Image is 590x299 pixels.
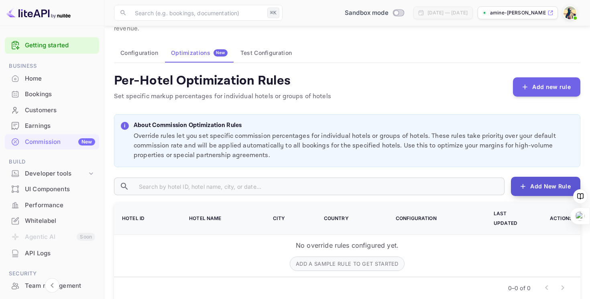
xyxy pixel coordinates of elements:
div: Getting started [5,37,99,54]
div: Optimizations [171,49,228,57]
th: Actions [540,202,580,235]
input: Search (e.g. bookings, documentation) [130,5,264,21]
p: i [124,122,125,129]
div: Whitelabel [25,216,95,226]
p: No override rules configured yet. [296,240,399,250]
span: New [214,50,228,55]
p: Set specific markup percentages for individual hotels or groups of hotels [114,92,331,101]
p: Override rules let you set specific commission percentages for individual hotels or groups of hot... [134,131,574,160]
th: Hotel Name [179,202,263,235]
th: Country [314,202,386,235]
div: [DATE] — [DATE] [427,9,468,16]
a: Earnings [5,118,99,133]
div: Bookings [25,90,95,99]
div: New [78,138,95,145]
a: CommissionNew [5,134,99,149]
div: CommissionNew [5,134,99,150]
span: Sandbox mode [345,8,389,18]
button: Configuration [114,43,165,63]
div: Performance [25,201,95,210]
div: UI Components [25,185,95,194]
a: Whitelabel [5,213,99,228]
div: Home [5,71,99,87]
div: Bookings [5,87,99,102]
button: Collapse navigation [45,278,59,293]
th: Configuration [386,202,484,235]
a: Team management [5,278,99,293]
a: Getting started [25,41,95,50]
div: Developer tools [5,167,99,181]
p: amine-[PERSON_NAME]-l... [490,9,546,16]
button: Add a sample rule to get started [290,257,405,271]
a: API Logs [5,246,99,261]
div: Switch to Production mode [342,8,407,18]
span: Business [5,62,99,71]
a: Bookings [5,87,99,101]
span: Security [5,269,99,278]
button: Test Configuration [234,43,298,63]
div: ⌘K [267,8,279,18]
th: Last Updated [484,202,540,235]
button: Add new rule [513,77,580,97]
div: Developer tools [25,169,87,178]
div: Customers [25,106,95,115]
button: Add New Rule [511,177,580,196]
h4: Per-Hotel Optimization Rules [114,73,331,89]
div: API Logs [25,249,95,258]
div: Earnings [25,121,95,131]
p: 0–0 of 0 [508,284,531,292]
div: Commission [25,137,95,147]
div: Earnings [5,118,99,134]
div: Whitelabel [5,213,99,229]
a: Customers [5,103,99,117]
div: Team management [5,278,99,294]
span: Build [5,158,99,166]
a: Performance [5,198,99,212]
a: UI Components [5,182,99,196]
div: Team management [25,281,95,291]
th: City [263,202,314,235]
a: Home [5,71,99,86]
img: LiteAPI logo [6,6,71,19]
th: Hotel ID [114,202,179,235]
input: Search by hotel ID, hotel name, city, or date... [132,178,505,195]
div: API Logs [5,246,99,261]
img: Amine Saoudi-Hassani [564,6,576,19]
div: Home [25,74,95,83]
p: About Commission Optimization Rules [134,121,574,130]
